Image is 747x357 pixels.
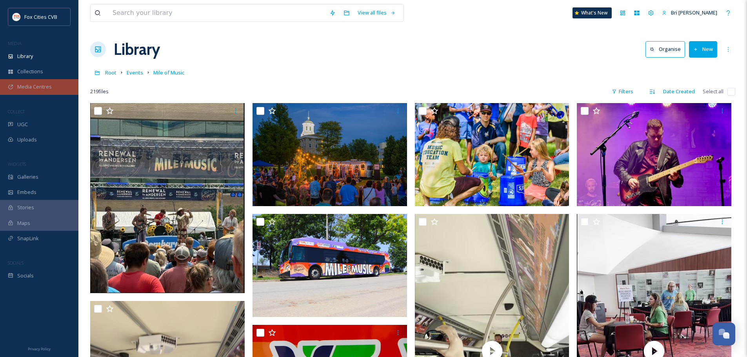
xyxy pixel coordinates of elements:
[354,5,400,20] a: View all files
[658,5,721,20] a: Bri [PERSON_NAME]
[608,84,637,99] div: Filters
[573,7,612,18] a: What's New
[90,103,245,293] img: Mile of Music 2025 (1).JPG
[8,161,26,167] span: WIDGETS
[8,109,25,114] span: COLLECT
[689,41,717,57] button: New
[105,69,116,76] span: Root
[127,68,143,77] a: Events
[17,204,34,211] span: Stories
[17,83,52,91] span: Media Centres
[105,68,116,77] a: Root
[671,9,717,16] span: Bri [PERSON_NAME]
[90,88,109,95] span: 219 file s
[17,136,37,143] span: Uploads
[24,13,57,20] span: Fox Cities CVB
[8,260,24,266] span: SOCIALS
[28,346,51,352] span: Privacy Policy
[17,188,36,196] span: Embeds
[712,323,735,345] button: Open Chat
[253,214,407,317] img: Mile of Music - Mile 10 Bus - Photo Cred Red Shoes (1).jpg
[645,41,689,57] a: Organise
[645,41,685,57] button: Organise
[17,68,43,75] span: Collections
[577,103,731,206] img: Mile of Music
[13,13,20,21] img: images.png
[114,38,160,61] a: Library
[17,53,33,60] span: Library
[8,40,22,46] span: MEDIA
[17,235,39,242] span: SnapLink
[17,173,38,181] span: Galleries
[253,103,407,206] img: Mile of Music
[415,103,569,206] img: Mile of Music Education Event
[127,69,143,76] span: Events
[659,84,699,99] div: Date Created
[153,69,184,76] span: Mile of Music
[109,4,325,22] input: Search your library
[17,272,34,279] span: Socials
[28,344,51,353] a: Privacy Policy
[703,88,723,95] span: Select all
[17,219,30,227] span: Maps
[17,121,28,128] span: UGC
[153,68,184,77] a: Mile of Music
